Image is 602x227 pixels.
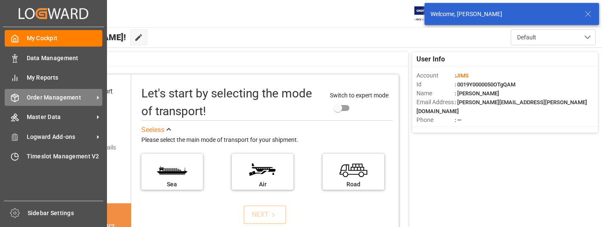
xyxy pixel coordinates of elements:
[455,90,499,97] span: : [PERSON_NAME]
[416,71,455,80] span: Account
[455,72,469,79] span: :
[5,69,102,86] a: My Reports
[327,180,380,189] div: Road
[416,54,445,64] span: User Info
[416,80,455,89] span: Id
[27,93,94,102] span: Order Management
[517,33,536,42] span: Default
[27,54,103,63] span: Data Management
[146,180,199,189] div: Sea
[252,210,278,220] div: NEXT
[27,152,103,161] span: Timeslot Management V2
[28,209,104,218] span: Sidebar Settings
[416,116,455,125] span: Phone
[430,10,577,19] div: Welcome, [PERSON_NAME]
[27,73,103,82] span: My Reports
[511,29,596,45] button: open menu
[27,113,94,122] span: Master Data
[244,205,286,224] button: NEXT
[5,148,102,165] a: Timeslot Management V2
[141,85,321,120] div: Let's start by selecting the mode of transport!
[416,98,455,107] span: Email Address
[416,125,455,133] span: Account Type
[416,89,455,98] span: Name
[416,99,587,114] span: : [PERSON_NAME][EMAIL_ADDRESS][PERSON_NAME][DOMAIN_NAME]
[27,133,94,141] span: Logward Add-ons
[455,117,461,123] span: : —
[5,50,102,66] a: Data Management
[414,6,444,21] img: Exertis%20JAM%20-%20Email%20Logo.jpg_1722504956.jpg
[456,72,469,79] span: JIMS
[141,125,164,135] div: See less
[141,135,393,145] div: Please select the main mode of transport for your shipment.
[35,29,126,45] span: Hello [PERSON_NAME]!
[5,30,102,47] a: My Cockpit
[455,126,476,132] span: : Shipper
[330,92,388,99] span: Switch to expert mode
[236,180,289,189] div: Air
[27,34,103,43] span: My Cockpit
[455,81,515,88] span: : 0019Y0000050OTgQAM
